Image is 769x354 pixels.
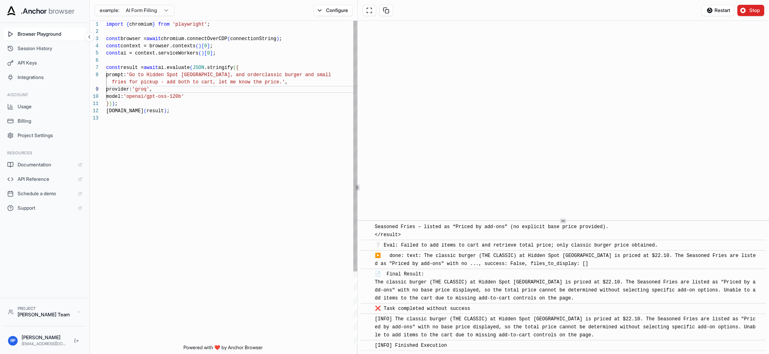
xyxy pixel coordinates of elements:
[195,43,198,49] span: (
[18,31,82,37] span: Browser Playground
[3,57,86,69] button: API Keys
[3,173,86,186] a: API Reference
[152,22,155,27] span: }
[164,108,167,114] span: )
[18,132,82,139] span: Project Settings
[72,336,81,346] button: Logout
[18,74,82,81] span: Integrations
[18,60,82,66] span: API Keys
[365,241,369,249] span: ​
[18,305,72,312] div: Project
[90,86,99,93] div: 9
[90,71,99,79] div: 8
[213,51,215,56] span: ;
[90,35,99,42] div: 3
[201,43,204,49] span: [
[3,28,86,40] button: Browser Playground
[701,5,734,16] button: Restart
[737,5,764,16] button: Stop
[365,252,369,260] span: ​
[183,344,263,354] span: Powered with ❤️ by Anchor Browser
[204,65,233,71] span: .stringify
[109,101,112,107] span: )
[375,343,447,348] span: [INFO] Finished Execution
[365,342,369,350] span: ​
[3,71,86,84] button: Integrations
[126,22,129,27] span: {
[90,100,99,107] div: 11
[207,43,210,49] span: ]
[314,5,352,16] button: Configure
[115,101,118,107] span: ;
[379,5,393,16] button: Copy session ID
[22,334,68,341] div: [PERSON_NAME]
[22,341,68,347] div: [EMAIL_ADDRESS][DOMAIN_NAME]
[144,108,147,114] span: (
[3,187,86,200] a: Schedule a demo
[121,51,198,56] span: ai = context.serviceWorkers
[279,36,282,42] span: ;
[18,176,74,182] span: API Reference
[7,150,82,156] h3: Resources
[106,94,123,99] span: model:
[7,92,82,98] h3: Account
[106,43,121,49] span: const
[207,51,210,56] span: 0
[227,36,230,42] span: (
[256,79,285,85] span: he price.'
[365,305,369,313] span: ​
[230,36,276,42] span: connectionString
[106,65,121,71] span: const
[375,306,470,312] span: ❌ Task completed without success
[362,5,376,16] button: Open in full screen
[90,50,99,57] div: 5
[193,65,204,71] span: JSON
[201,51,204,56] span: )
[100,7,119,14] span: example:
[3,129,86,142] button: Project Settings
[233,65,236,71] span: (
[90,42,99,50] div: 4
[210,43,213,49] span: ;
[3,158,86,171] a: Documentation
[90,28,99,35] div: 2
[198,51,201,56] span: (
[375,271,756,301] span: 📄 Final Result: The classic burger (THE CLASSIC) at Hidden Spot [GEOGRAPHIC_DATA] is priced at $2...
[3,115,86,127] button: Billing
[18,103,82,110] span: Usage
[106,51,121,56] span: const
[123,94,184,99] span: 'openai/gpt-oss-120b'
[18,162,74,168] span: Documentation
[3,100,86,113] button: Usage
[236,65,239,71] span: {
[375,243,658,248] span: ❔ Eval: Failed to add items to cart and retrieve total price; only classic burger price obtained.
[262,72,331,78] span: classic burger and small
[121,36,147,42] span: browser =
[121,65,144,71] span: result =
[276,36,279,42] span: )
[3,202,86,214] a: Support
[204,43,207,49] span: 0
[5,5,18,18] img: Anchor Icon
[365,270,369,278] span: ​
[90,21,99,28] div: 1
[90,57,99,64] div: 6
[207,22,210,27] span: ;
[375,253,756,267] span: ▶️ done: text: The classic burger (THE CLASSIC) at Hidden Spot [GEOGRAPHIC_DATA] is priced at $22...
[18,205,74,211] span: Support
[90,107,99,115] div: 12
[210,51,213,56] span: ]
[90,64,99,71] div: 7
[749,7,761,14] span: Stop
[21,6,47,17] span: .Anchor
[149,87,152,92] span: ,
[161,36,227,42] span: chromium.connectOverCDP
[106,36,121,42] span: const
[106,72,126,78] span: prompt:
[147,36,161,42] span: await
[106,87,132,92] span: provider:
[132,87,149,92] span: 'groq'
[3,42,86,55] button: Session History
[190,65,193,71] span: (
[129,22,153,27] span: chromium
